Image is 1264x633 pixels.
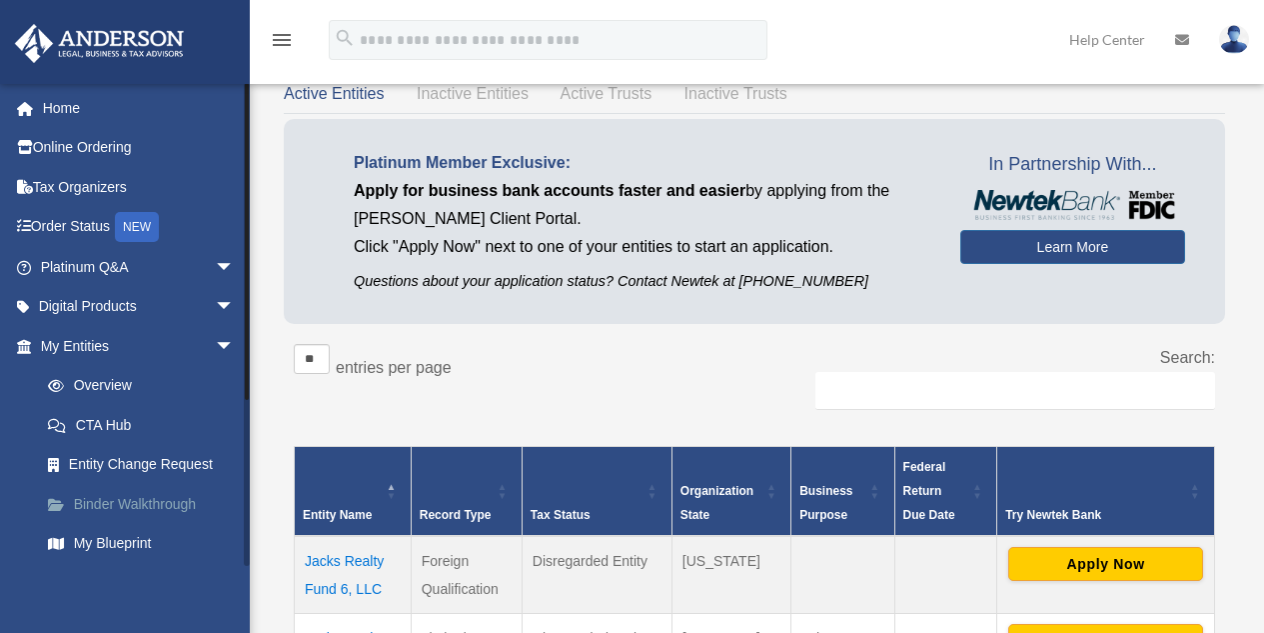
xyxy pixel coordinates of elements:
[522,536,671,614] td: Disregarded Entity
[28,405,265,445] a: CTA Hub
[215,287,255,328] span: arrow_drop_down
[28,484,265,524] a: Binder Walkthrough
[354,233,930,261] p: Click "Apply Now" next to one of your entities to start an application.
[215,247,255,288] span: arrow_drop_down
[284,85,384,102] span: Active Entities
[28,524,265,564] a: My Blueprint
[531,508,591,522] span: Tax Status
[336,359,452,376] label: entries per page
[28,445,265,485] a: Entity Change Request
[28,366,255,406] a: Overview
[799,484,852,522] span: Business Purpose
[334,27,356,49] i: search
[894,446,997,536] th: Federal Return Due Date: Activate to sort
[960,149,1185,181] span: In Partnership With...
[115,212,159,242] div: NEW
[680,484,753,522] span: Organization State
[671,536,790,614] td: [US_STATE]
[1160,349,1215,366] label: Search:
[417,85,529,102] span: Inactive Entities
[14,88,265,128] a: Home
[1005,503,1184,527] div: Try Newtek Bank
[215,326,255,367] span: arrow_drop_down
[411,446,522,536] th: Record Type: Activate to sort
[14,128,265,168] a: Online Ordering
[997,446,1215,536] th: Try Newtek Bank : Activate to sort
[14,326,265,366] a: My Entitiesarrow_drop_down
[9,24,190,63] img: Anderson Advisors Platinum Portal
[522,446,671,536] th: Tax Status: Activate to sort
[14,207,265,248] a: Order StatusNEW
[1219,25,1249,54] img: User Pic
[354,269,930,294] p: Questions about your application status? Contact Newtek at [PHONE_NUMBER]
[28,563,265,603] a: Tax Due Dates
[411,536,522,614] td: Foreign Qualification
[354,177,930,233] p: by applying from the [PERSON_NAME] Client Portal.
[791,446,894,536] th: Business Purpose: Activate to sort
[14,167,265,207] a: Tax Organizers
[684,85,787,102] span: Inactive Trusts
[1008,547,1203,581] button: Apply Now
[420,508,492,522] span: Record Type
[303,508,372,522] span: Entity Name
[295,446,412,536] th: Entity Name: Activate to invert sorting
[14,247,265,287] a: Platinum Q&Aarrow_drop_down
[354,182,745,199] span: Apply for business bank accounts faster and easier
[960,230,1185,264] a: Learn More
[561,85,652,102] span: Active Trusts
[970,190,1175,220] img: NewtekBankLogoSM.png
[354,149,930,177] p: Platinum Member Exclusive:
[270,35,294,52] a: menu
[295,536,412,614] td: Jacks Realty Fund 6, LLC
[903,460,955,522] span: Federal Return Due Date
[14,287,265,327] a: Digital Productsarrow_drop_down
[671,446,790,536] th: Organization State: Activate to sort
[270,28,294,52] i: menu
